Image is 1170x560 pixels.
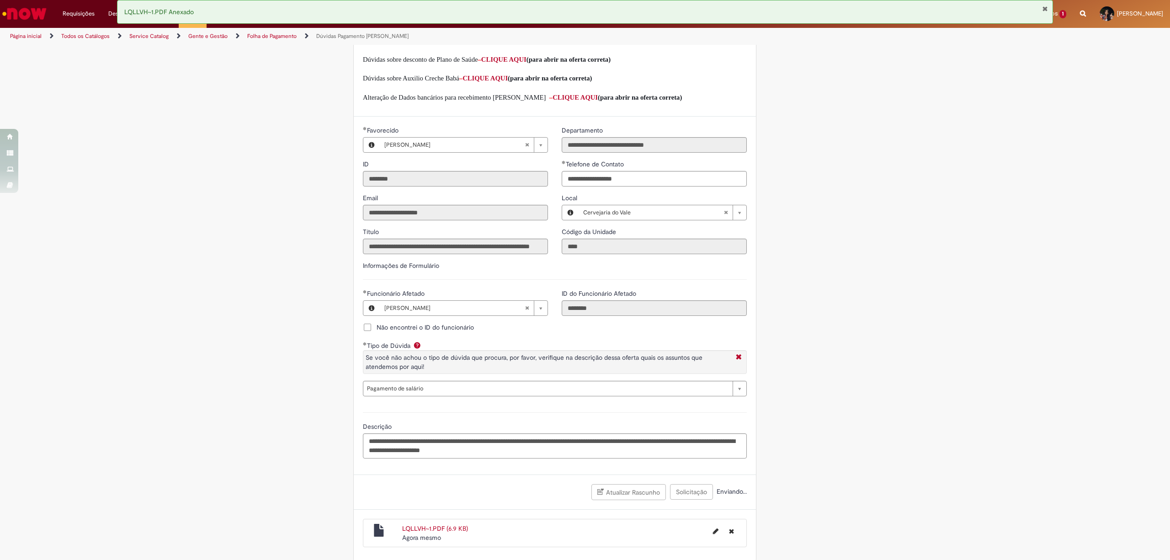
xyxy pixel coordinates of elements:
span: Pagamento de salário [367,381,728,396]
a: Folha de Pagamento [247,32,297,40]
button: Editar nome de arquivo LQLLVH~1.PDF [707,524,724,539]
span: Telefone de Contato [566,160,626,168]
label: Somente leitura - Email [363,193,380,203]
a: Cervejaria do ValeLimpar campo Local [579,205,746,220]
img: ServiceNow [1,5,48,23]
span: – [549,94,553,101]
input: ID do Funcionário Afetado [562,300,747,316]
span: Requisições [63,9,95,18]
span: Obrigatório Preenchido [363,342,367,346]
a: Todos os Catálogos [61,32,110,40]
span: Somente leitura - ID do Funcionário Afetado [562,289,638,298]
a: Dúvidas Pagamento [PERSON_NAME] [316,32,409,40]
span: Local [562,194,579,202]
span: Dúvidas sobre desconto de Plano de Saúde [363,56,478,63]
a: [PERSON_NAME]Limpar campo Funcionário Afetado [380,301,548,315]
a: CLIQUE AQUI [553,94,598,101]
button: Excluir LQLLVH~1.PDF [723,524,739,539]
span: Somente leitura - Email [363,194,380,202]
span: [PERSON_NAME] [384,301,525,315]
input: Departamento [562,137,747,153]
span: Descrição [363,422,394,431]
span: Somente leitura - ID [363,160,371,168]
abbr: Limpar campo Funcionário Afetado [520,301,534,315]
time: 28/08/2025 08:18:13 [402,533,441,542]
span: Alteração de Dados bancários para recebimento [PERSON_NAME] [363,94,546,101]
span: Não encontrei o ID do funcionário [377,323,474,332]
abbr: Limpar campo Local [719,205,733,220]
span: Obrigatório Preenchido [363,127,367,130]
span: Necessários - Favorecido [367,126,400,134]
span: – [459,75,463,82]
a: LQLLVH~1.PDF (6.9 KB) [402,524,468,533]
a: Página inicial [10,32,42,40]
i: Fechar More information Por question_tipo_de_duvida [734,353,744,363]
abbr: Limpar campo Favorecido [520,138,534,152]
label: Somente leitura - Departamento [562,126,605,135]
input: ID [363,171,548,187]
textarea: Descrição [363,433,747,459]
span: Obrigatório Preenchido [562,160,566,164]
span: Obrigatório Preenchido [363,290,367,293]
label: Somente leitura - ID [363,160,371,169]
a: CLIQUE AQUI [481,56,526,63]
button: Local, Visualizar este registro Cervejaria do Vale [562,205,579,220]
span: Dúvidas sobre Auxilio Creche Babá [363,75,459,82]
a: Service Catalog [129,32,169,40]
span: (para abrir na oferta correta) [598,94,682,101]
label: Informações de Formulário [363,261,439,270]
input: Telefone de Contato [562,171,747,187]
input: Email [363,205,548,220]
span: Somente leitura - Código da Unidade [562,228,618,236]
button: Favorecido, Visualizar este registro Sarah Santiago Faria [363,138,380,152]
span: [PERSON_NAME] [384,138,525,152]
span: Somente leitura - Departamento [562,126,605,134]
input: Código da Unidade [562,239,747,254]
span: Somente leitura - Título [363,228,381,236]
button: Funcionário Afetado, Visualizar este registro Sarah Santiago Faria [363,301,380,315]
a: Gente e Gestão [188,32,228,40]
span: Ajuda para Tipo de Dúvida [412,341,423,349]
span: [PERSON_NAME] [1117,10,1163,17]
label: Somente leitura - Código da Unidade [562,227,618,236]
span: Agora mesmo [402,533,441,542]
span: Necessários - Funcionário Afetado [367,289,426,298]
span: Se você não achou o tipo de dúvida que procura, por favor, verifique na descrição dessa oferta qu... [366,353,702,371]
a: [PERSON_NAME]Limpar campo Favorecido [380,138,548,152]
label: Somente leitura - Título [363,227,381,236]
span: Cervejaria do Vale [583,205,723,220]
input: Título [363,239,548,254]
a: CLIQUE AQUI [463,75,508,82]
span: 1 [1059,10,1066,18]
span: – [478,56,481,63]
button: Fechar Notificação [1042,5,1048,12]
span: Despesas Corporativas [108,9,172,18]
ul: Trilhas de página [7,28,773,45]
span: Enviando... [715,487,747,496]
span: (para abrir na oferta correta) [508,75,592,82]
span: (para abrir na oferta correta) [526,56,611,63]
span: Tipo de Dúvida [367,341,412,350]
span: LQLLVH~1.PDF Anexado [124,8,194,16]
